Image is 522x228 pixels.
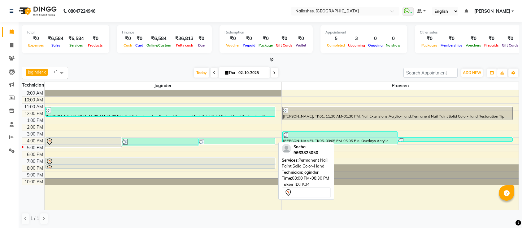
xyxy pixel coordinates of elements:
span: Wallet [294,43,308,47]
span: Gift Cards [500,43,520,47]
img: profile [282,144,291,153]
div: 5 [325,35,346,42]
span: Upcoming [346,43,367,47]
div: ₹0 [483,35,500,42]
span: Due [197,43,206,47]
div: 3:00 PM [26,131,44,137]
div: ₹0 [274,35,294,42]
div: Sneha , TK04, 07:00 PM-08:00 PM, Nail Extensions Gel-Hand [46,158,275,164]
div: ₹0 [420,35,439,42]
div: 7:00 PM [26,158,44,165]
span: Sneha [294,144,306,149]
div: TK04 [282,181,331,188]
div: ₹0 [241,35,257,42]
div: ₹0 [257,35,274,42]
span: Joginder [28,69,43,74]
div: 9663825050 [294,150,318,156]
span: Packages [420,43,439,47]
div: [PERSON_NAME], TK01, 11:30 AM-01:30 PM, Nail Extensions Acrylic-Hand,Permanent Nail Paint Solid C... [283,107,512,120]
div: 08:00 PM-08:30 PM [282,175,331,181]
div: 9:00 PM [26,172,44,178]
span: Services: [282,158,298,163]
div: ₹6,584 [66,35,86,42]
div: ₹0 [464,35,483,42]
span: Prepaid [241,43,257,47]
div: 9:00 AM [25,90,44,96]
div: 0 [367,35,384,42]
span: Services [68,43,85,47]
span: Technician: [282,170,303,175]
div: [PERSON_NAME], TK05, 03:05 PM-05:05 PM, Overlays Acrylic-Hand,Nail Art Ombre-Hand [283,132,397,144]
span: Voucher [224,43,241,47]
div: ₹0 [27,35,46,42]
div: Redemption [224,30,308,35]
div: Sneha , TK04, 08:00 PM-08:30 PM, Permanent Nail Paint Solid Color-Hand [46,165,275,168]
button: ADD NEW [461,69,483,77]
span: Gift Cards [274,43,294,47]
div: ₹0 [439,35,464,42]
div: 6:00 PM [26,151,44,158]
span: Praveen [282,82,519,90]
span: Ongoing [367,43,384,47]
div: ₹0 [86,35,104,42]
span: Time: [282,176,292,181]
div: 10:00 AM [23,97,44,103]
span: Products [86,43,104,47]
div: ₹0 [294,35,308,42]
div: 4:00 PM [26,138,44,144]
div: ₹36,813 [173,35,196,42]
span: Completed [325,43,346,47]
iframe: chat widget [496,203,516,222]
div: Appointment [325,30,402,35]
span: [PERSON_NAME] [474,8,510,15]
div: [PERSON_NAME], TK03, 04:00 PM-05:30 PM, Eyelash Extensions Classic-Both [46,138,122,147]
div: Total [27,30,104,35]
span: Memberships [439,43,464,47]
span: Petty cash [174,43,195,47]
div: 10:00 PM [23,179,44,185]
span: No show [384,43,402,47]
span: Token ID: [282,182,300,187]
span: Prepaids [483,43,500,47]
div: Joginder [282,169,331,176]
div: 12:00 PM [23,110,44,117]
span: Today [194,68,209,78]
div: 2:00 PM [26,124,44,131]
span: Cash [122,43,134,47]
div: 8:00 PM [26,165,44,172]
div: ₹0 [122,35,134,42]
span: Vouchers [464,43,483,47]
div: 5:00 PM [26,145,44,151]
img: logo [16,2,58,20]
div: 1:00 PM [26,117,44,124]
span: Sales [50,43,62,47]
div: ₹0 [196,35,207,42]
div: Other sales [420,30,520,35]
span: Joginder [45,82,281,90]
span: 1 / 1 [30,215,39,222]
div: [PERSON_NAME], TK07, 04:05 PM-05:20 PM, Acrylic extension + Solid color ,Nail Art Stamping Per Fi... [122,138,198,146]
div: Technician [22,82,44,88]
span: Package [257,43,274,47]
div: 0 [384,35,402,42]
div: ₹0 [500,35,520,42]
div: ₹6,584 [46,35,66,42]
div: 3 [346,35,367,42]
div: Finance [122,30,207,35]
div: ₹0 [224,35,241,42]
span: Expenses [27,43,46,47]
div: 11:00 AM [23,104,44,110]
div: deep, TK06, 04:05 PM-05:05 PM, Restoration Removal of Extensions-Hand,Permanent Nail Paint Solid ... [199,138,275,144]
div: ₹0 [134,35,145,42]
span: ADD NEW [463,70,481,75]
div: Sabhya, TK02, 04:00 PM-04:30 PM, Restoration Removal of Extensions-Hand [398,138,512,141]
span: +1 [53,69,63,74]
b: 08047224946 [68,2,95,20]
input: 2025-10-02 [237,68,268,78]
a: x [43,69,46,74]
span: Thu [224,70,237,75]
div: ₹6,584 [145,35,173,42]
span: Card [134,43,145,47]
span: Online/Custom [145,43,173,47]
div: [PERSON_NAME], TK01, 11:30 AM-01:00 PM, Nail Extensions Acrylic-Hand,Permanent Nail Paint Solid C... [46,107,275,116]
